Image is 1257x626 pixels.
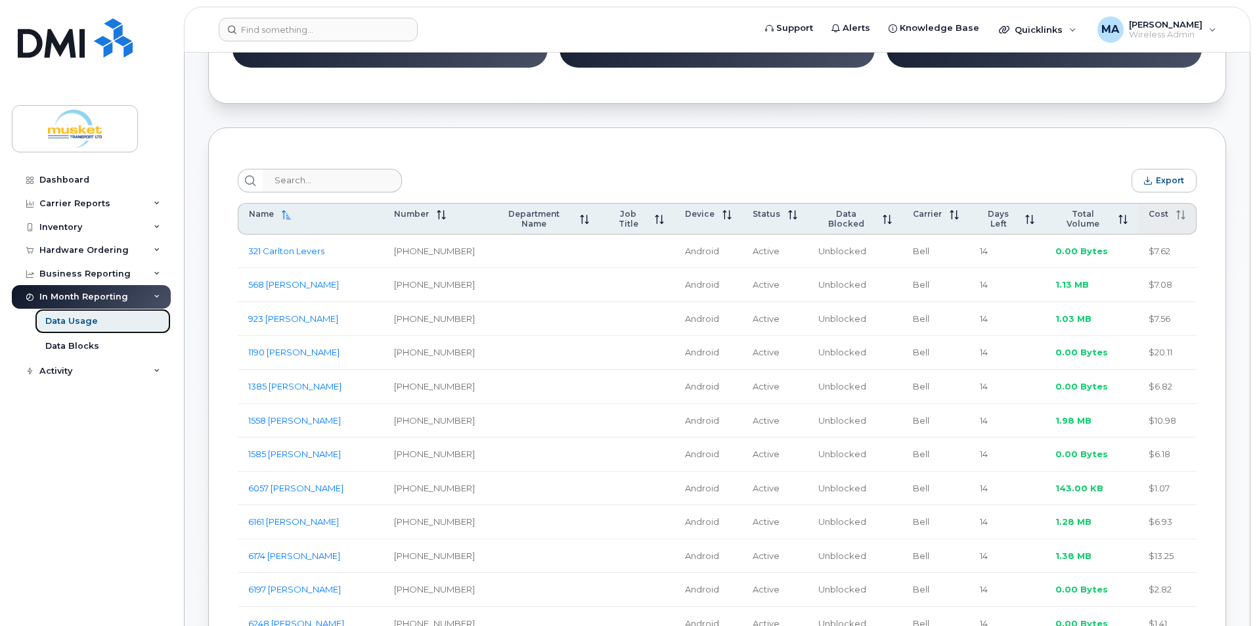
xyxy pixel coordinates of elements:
[384,235,485,269] td: [PHONE_NUMBER]
[742,302,808,336] td: Active
[1055,516,1092,527] span: 1.28 MB
[674,235,742,269] td: Android
[902,302,969,336] td: Bell
[1055,415,1092,426] span: 1.98 MB
[248,550,340,561] a: 6174 [PERSON_NAME]
[902,573,969,607] td: Bell
[248,381,342,391] a: 1385 [PERSON_NAME]
[969,370,1046,404] td: 14
[384,302,485,336] td: [PHONE_NUMBER]
[394,209,429,219] span: Number
[902,472,969,506] td: Bell
[674,472,742,506] td: Android
[969,336,1046,370] td: 14
[808,268,902,302] td: Unblocked
[496,209,571,229] span: Department Name
[756,15,822,41] a: Support
[742,573,808,607] td: Active
[1138,370,1197,404] td: $6.82
[902,505,969,539] td: Bell
[742,505,808,539] td: Active
[969,505,1046,539] td: 14
[674,302,742,336] td: Android
[1138,336,1197,370] td: $20.11
[674,539,742,573] td: Android
[1055,347,1108,357] span: 0.00 Bytes
[1129,19,1202,30] span: [PERSON_NAME]
[776,22,813,35] span: Support
[674,336,742,370] td: Android
[1088,16,1225,43] div: Melanie Ackers
[808,336,902,370] td: Unblocked
[384,573,485,607] td: [PHONE_NUMBER]
[822,15,879,41] a: Alerts
[1138,437,1197,472] td: $6.18
[742,539,808,573] td: Active
[1055,209,1111,229] span: Total Volume
[248,347,340,357] a: 1190 [PERSON_NAME]
[674,437,742,472] td: Android
[248,246,324,256] a: 321 Carlton Levers
[808,505,902,539] td: Unblocked
[263,169,402,192] input: Search...
[248,516,339,527] a: 6161 [PERSON_NAME]
[219,18,418,41] input: Find something...
[1138,268,1197,302] td: $7.08
[742,437,808,472] td: Active
[742,472,808,506] td: Active
[913,209,942,219] span: Carrier
[808,404,902,438] td: Unblocked
[990,16,1086,43] div: Quicklinks
[1138,539,1197,573] td: $13.25
[969,268,1046,302] td: 14
[1015,24,1063,35] span: Quicklinks
[248,279,339,290] a: 568 [PERSON_NAME]
[808,472,902,506] td: Unblocked
[1138,302,1197,336] td: $7.56
[969,235,1046,269] td: 14
[384,539,485,573] td: [PHONE_NUMBER]
[902,235,969,269] td: Bell
[248,449,341,459] a: 1585 [PERSON_NAME]
[742,404,808,438] td: Active
[384,370,485,404] td: [PHONE_NUMBER]
[969,437,1046,472] td: 14
[742,336,808,370] td: Active
[384,437,485,472] td: [PHONE_NUMBER]
[808,437,902,472] td: Unblocked
[1055,483,1103,493] span: 143.00 KB
[249,209,274,219] span: Name
[742,370,808,404] td: Active
[808,235,902,269] td: Unblocked
[674,573,742,607] td: Android
[808,302,902,336] td: Unblocked
[1138,505,1197,539] td: $6.93
[902,336,969,370] td: Bell
[674,268,742,302] td: Android
[1156,175,1184,185] span: Export
[969,573,1046,607] td: 14
[610,209,647,229] span: Job Title
[1101,22,1119,37] span: MA
[843,22,870,35] span: Alerts
[969,302,1046,336] td: 14
[902,370,969,404] td: Bell
[1055,313,1092,324] span: 1.03 MB
[1055,449,1108,459] span: 0.00 Bytes
[248,483,343,493] a: 6057 [PERSON_NAME]
[384,404,485,438] td: [PHONE_NUMBER]
[1138,404,1197,438] td: $10.98
[742,268,808,302] td: Active
[1055,279,1089,290] span: 1.13 MB
[969,404,1046,438] td: 14
[248,415,341,426] a: 1558 [PERSON_NAME]
[384,268,485,302] td: [PHONE_NUMBER]
[674,404,742,438] td: Android
[248,313,338,324] a: 923 [PERSON_NAME]
[1129,30,1202,40] span: Wireless Admin
[248,584,341,594] a: 6197 [PERSON_NAME]
[384,336,485,370] td: [PHONE_NUMBER]
[902,404,969,438] td: Bell
[902,268,969,302] td: Bell
[808,539,902,573] td: Unblocked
